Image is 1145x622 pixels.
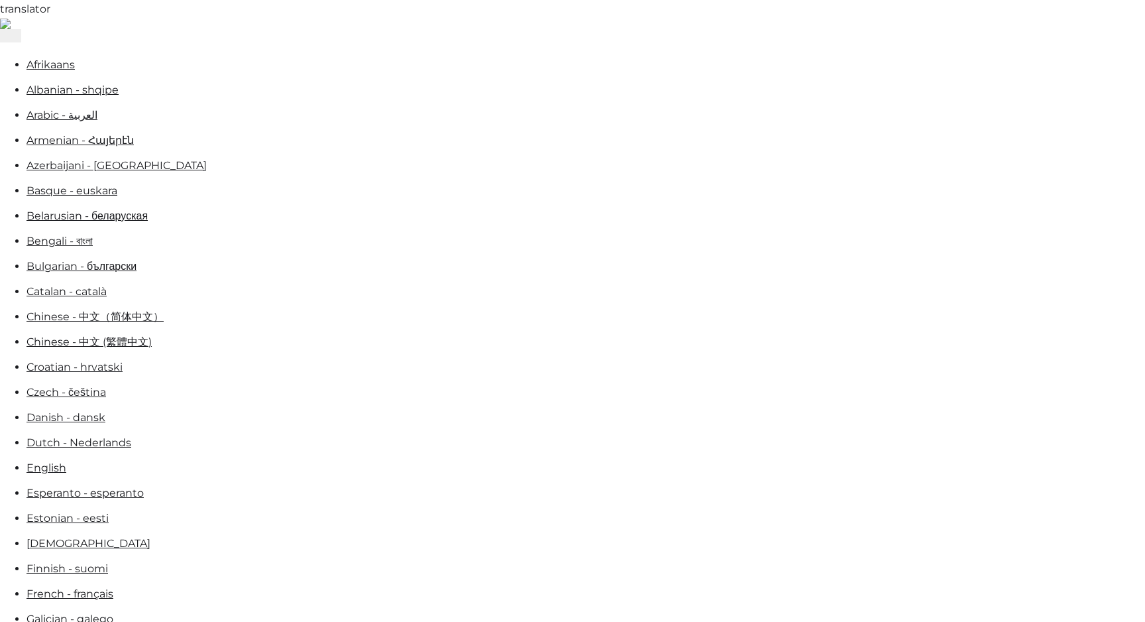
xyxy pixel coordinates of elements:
[27,436,131,449] a: Dutch - Nederlands
[27,336,152,348] a: Chinese - 中文 (繁體中文)
[27,310,164,323] a: Chinese - 中文（简体中文）
[27,134,134,147] a: Armenian - Հայերէն
[13,597,80,617] aside: Language selected: English
[27,562,108,575] a: Finnish - suomi
[27,58,75,71] a: Afrikaans
[27,537,150,550] a: [DEMOGRAPHIC_DATA]
[27,462,66,474] a: English
[27,159,207,172] a: Azerbaijani - [GEOGRAPHIC_DATA]
[27,588,113,600] a: French - français
[27,361,123,373] a: Croatian - hrvatski
[27,260,136,273] a: Bulgarian - български
[27,84,119,96] a: Albanian - shqipe
[27,512,109,525] a: Estonian - eesti
[27,210,148,222] a: Belarusian - беларуская
[27,109,97,121] a: Arabic - ‎‫العربية‬‎
[27,285,107,298] a: Catalan - català
[27,411,105,424] a: Danish - dansk
[27,487,144,499] a: Esperanto - esperanto
[27,235,93,247] a: Bengali - বাংলা
[27,184,117,197] a: Basque - euskara
[27,386,106,399] a: Czech - čeština
[27,599,80,617] ul: Language list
